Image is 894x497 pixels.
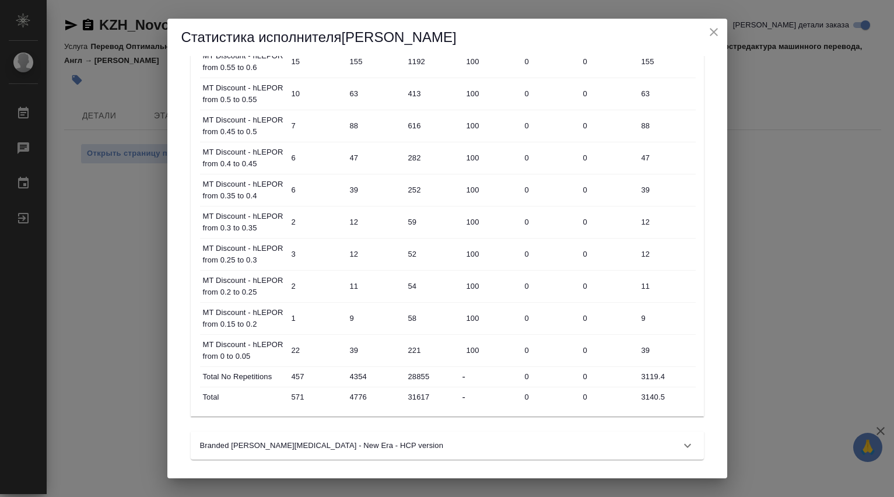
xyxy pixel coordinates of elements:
input: ✎ Введи что-нибудь [521,342,579,359]
input: ✎ Введи что-нибудь [579,149,637,166]
p: MT Discount - hLEPOR from 0.3 to 0.35 [203,211,285,234]
input: ✎ Введи что-нибудь [288,53,346,70]
div: - [462,390,521,404]
input: ✎ Введи что-нибудь [637,310,696,327]
input: ✎ Введи что-нибудь [462,213,521,230]
input: ✎ Введи что-нибудь [521,368,579,385]
input: ✎ Введи что-нибудь [288,368,346,385]
input: ✎ Введи что-нибудь [462,278,521,295]
p: MT Discount - hLEPOR from 0 to 0.05 [203,339,285,362]
input: ✎ Введи что-нибудь [637,85,696,102]
input: ✎ Введи что-нибудь [346,388,404,405]
h5: Статистика исполнителя [PERSON_NAME] [181,28,713,47]
input: ✎ Введи что-нибудь [579,388,637,405]
input: ✎ Введи что-нибудь [346,213,404,230]
input: ✎ Введи что-нибудь [346,117,404,134]
div: Branded [PERSON_NAME][MEDICAL_DATA] - New Era - HCP version [191,432,704,460]
input: ✎ Введи что-нибудь [288,181,346,198]
input: ✎ Введи что-нибудь [404,53,462,70]
input: ✎ Введи что-нибудь [637,149,696,166]
p: MT Discount - hLEPOR from 0.15 to 0.2 [203,307,285,330]
input: ✎ Введи что-нибудь [288,213,346,230]
p: MT Discount - hLEPOR from 0.4 to 0.45 [203,146,285,170]
input: ✎ Введи что-нибудь [521,278,579,295]
input: ✎ Введи что-нибудь [462,85,521,102]
p: MT Discount - hLEPOR from 0.55 to 0.6 [203,50,285,73]
p: MT Discount - hLEPOR from 0.35 to 0.4 [203,178,285,202]
p: MT Discount - hLEPOR from 0.25 to 0.3 [203,243,285,266]
input: ✎ Введи что-нибудь [462,310,521,327]
input: ✎ Введи что-нибудь [637,342,696,359]
input: ✎ Введи что-нибудь [288,278,346,295]
input: ✎ Введи что-нибудь [346,342,404,359]
input: ✎ Введи что-нибудь [521,388,579,405]
input: ✎ Введи что-нибудь [346,368,404,385]
input: ✎ Введи что-нибудь [521,85,579,102]
input: ✎ Введи что-нибудь [404,149,462,166]
input: ✎ Введи что-нибудь [637,53,696,70]
input: ✎ Введи что-нибудь [579,213,637,230]
input: ✎ Введи что-нибудь [579,310,637,327]
button: close [705,23,723,41]
input: ✎ Введи что-нибудь [288,149,346,166]
p: MT Discount - hLEPOR from 0.2 to 0.25 [203,275,285,298]
input: ✎ Введи что-нибудь [404,310,462,327]
input: ✎ Введи что-нибудь [579,368,637,385]
input: ✎ Введи что-нибудь [521,213,579,230]
input: ✎ Введи что-нибудь [521,149,579,166]
input: ✎ Введи что-нибудь [521,246,579,262]
p: Total No Repetitions [203,371,285,383]
input: ✎ Введи что-нибудь [404,368,462,385]
input: ✎ Введи что-нибудь [637,278,696,295]
input: ✎ Введи что-нибудь [579,278,637,295]
input: ✎ Введи что-нибудь [521,117,579,134]
input: ✎ Введи что-нибудь [521,53,579,70]
input: ✎ Введи что-нибудь [579,85,637,102]
input: ✎ Введи что-нибудь [637,213,696,230]
input: ✎ Введи что-нибудь [288,342,346,359]
input: ✎ Введи что-нибудь [579,246,637,262]
input: ✎ Введи что-нибудь [579,53,637,70]
input: ✎ Введи что-нибудь [579,117,637,134]
input: ✎ Введи что-нибудь [346,149,404,166]
input: ✎ Введи что-нибудь [346,246,404,262]
input: ✎ Введи что-нибудь [404,388,462,405]
input: ✎ Введи что-нибудь [288,85,346,102]
input: ✎ Введи что-нибудь [462,342,521,359]
input: ✎ Введи что-нибудь [404,246,462,262]
input: ✎ Введи что-нибудь [288,246,346,262]
input: ✎ Введи что-нибудь [521,181,579,198]
div: - [462,370,521,384]
input: ✎ Введи что-нибудь [404,213,462,230]
input: ✎ Введи что-нибудь [288,117,346,134]
input: ✎ Введи что-нибудь [579,181,637,198]
input: ✎ Введи что-нибудь [346,310,404,327]
input: ✎ Введи что-нибудь [404,342,462,359]
input: ✎ Введи что-нибудь [637,368,696,385]
input: ✎ Введи что-нибудь [404,85,462,102]
input: ✎ Введи что-нибудь [462,246,521,262]
input: ✎ Введи что-нибудь [346,85,404,102]
p: MT Discount - hLEPOR from 0.45 to 0.5 [203,114,285,138]
input: ✎ Введи что-нибудь [462,181,521,198]
input: ✎ Введи что-нибудь [637,181,696,198]
input: ✎ Введи что-нибудь [288,310,346,327]
input: ✎ Введи что-нибудь [462,149,521,166]
input: ✎ Введи что-нибудь [346,53,404,70]
input: ✎ Введи что-нибудь [521,310,579,327]
p: Branded [PERSON_NAME][MEDICAL_DATA] - New Era - HCP version [200,440,444,452]
p: MT Discount - hLEPOR from 0.5 to 0.55 [203,82,285,106]
input: ✎ Введи что-нибудь [637,117,696,134]
input: ✎ Введи что-нибудь [637,388,696,405]
input: ✎ Введи что-нибудь [462,53,521,70]
input: ✎ Введи что-нибудь [579,342,637,359]
input: ✎ Введи что-нибудь [404,117,462,134]
input: ✎ Введи что-нибудь [288,388,346,405]
p: Total [203,391,285,403]
input: ✎ Введи что-нибудь [404,278,462,295]
input: ✎ Введи что-нибудь [637,246,696,262]
input: ✎ Введи что-нибудь [346,278,404,295]
input: ✎ Введи что-нибудь [462,117,521,134]
input: ✎ Введи что-нибудь [404,181,462,198]
input: ✎ Введи что-нибудь [346,181,404,198]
